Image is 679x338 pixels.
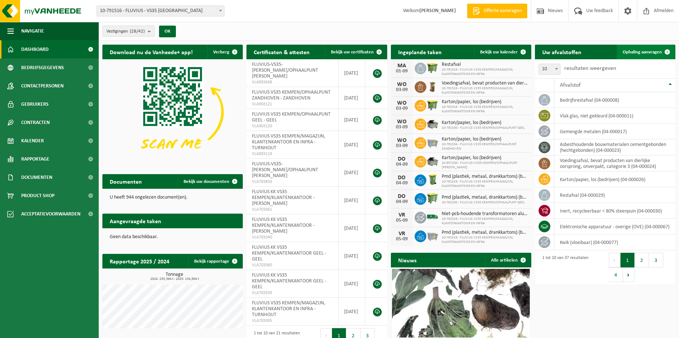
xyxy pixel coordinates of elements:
[110,234,235,240] p: Geen data beschikbaar.
[252,290,332,296] span: VLA703339
[442,142,528,151] span: 10-791534 - FLUVIUS VS35 KEMPEN/OPHAALPUNT ZANDHOVEN
[560,82,581,88] span: Afvalstof
[442,86,528,95] span: 10-791519 - FLUVIUS VS35 KEMPEN/MAGAZIJN, KLANTENKANTOOR EN INFRA
[467,4,527,18] a: Offerte aanvragen
[442,200,528,205] span: 10-791530 - FLUVIUS VS35 KEMPEN/OPHAALPUNT GEEL
[395,82,409,87] div: WO
[159,26,176,37] button: OK
[442,80,528,86] span: Voedingsafval, bevat producten van dierlijke oorsprong, onverpakt, categorie 3
[21,40,49,59] span: Dashboard
[442,136,528,142] span: Karton/papier, los (bedrijven)
[252,300,325,318] span: FLUVIUS VS35 KEMPEN/MAGAZIJN, KLANTENKANTOOR EN INFRA - TURNHOUT
[339,59,366,87] td: [DATE]
[426,61,439,74] img: WB-1100-HPE-GN-50
[395,69,409,74] div: 01-09
[102,214,169,228] h2: Aangevraagde taken
[554,108,675,124] td: vlak glas, niet gekleurd (04-000011)
[21,77,64,95] span: Contactpersonen
[635,253,649,267] button: 2
[442,161,528,170] span: 10-857206 - FLUVIUS-VS35-KEMPEN/OPHAALPUNT [PERSON_NAME]
[252,123,332,129] span: VLA903120
[426,80,439,93] img: WB-0140-HPE-BN-01
[252,273,326,290] span: FLUVIUS KK VS35 KEMPEN/KLANTENKANTOOR GEEL - GEEL
[252,217,314,234] span: FLUVIUS KK VS35 KEMPEN/KLANTENKANTOOR - [PERSON_NAME]
[21,168,52,187] span: Documenten
[554,234,675,250] td: kwik (vloeibaar) (04-000077)
[442,230,528,236] span: Pmd (plastiek, metaal, drankkartons) (bedrijven)
[564,65,616,71] label: resultaten weergeven
[188,254,242,268] a: Bekijk rapportage
[252,112,331,123] span: FLUVIUS VS35 KEMPEN/OPHAALPUNT GEEL - GEEL
[395,181,409,186] div: 04-09
[426,173,439,186] img: WB-0240-HPE-GN-50
[246,45,317,59] h2: Certificaten & attesten
[442,236,528,244] span: 10-791519 - FLUVIUS VS35 KEMPEN/MAGAZIJN, KLANTENKANTOOR EN INFRA
[442,217,528,226] span: 10-791519 - FLUVIUS VS35 KEMPEN/MAGAZIJN, KLANTENKANTOOR EN INFRA
[474,45,531,59] a: Bekijk uw kalender
[252,90,331,101] span: FLUVIUS VS35 KEMPEN/OPHAALPUNT ZANDHOVEN - ZANDHOVEN
[395,156,409,162] div: DO
[554,139,675,155] td: asbesthoudende bouwmaterialen cementgebonden (hechtgebonden) (04-000023)
[395,199,409,204] div: 04-09
[395,100,409,106] div: WO
[442,195,528,200] span: Pmd (plastiek, metaal, drankkartons) (bedrijven)
[178,174,242,189] a: Bekijk uw documenten
[21,150,49,168] span: Rapportage
[554,92,675,108] td: bedrijfsrestafval (04-000008)
[252,318,332,324] span: VLA703395
[339,131,366,159] td: [DATE]
[395,162,409,167] div: 04-09
[102,45,200,59] h2: Download nu de Vanheede+ app!
[339,242,366,270] td: [DATE]
[623,267,634,282] button: Next
[649,253,663,267] button: 3
[252,234,332,240] span: VLA703340
[554,203,675,219] td: inert, recycleerbaar < 80% steenpuin (04-000030)
[395,119,409,125] div: WO
[391,45,449,59] h2: Ingeplande taken
[110,195,235,200] p: U heeft 944 ongelezen document(en).
[207,45,242,59] button: Verberg
[102,26,155,37] button: Vestigingen(28/42)
[325,45,386,59] a: Bekijk uw certificaten
[554,124,675,139] td: gemengde metalen (04-000017)
[395,125,409,130] div: 03-09
[395,231,409,237] div: VR
[339,270,366,298] td: [DATE]
[609,267,623,282] button: 4
[426,192,439,204] img: WB-0660-HPE-GN-50
[21,22,44,40] span: Navigatie
[554,219,675,234] td: elektronische apparatuur - overige (OVE) (04-000067)
[339,214,366,242] td: [DATE]
[339,159,366,187] td: [DATE]
[395,87,409,93] div: 03-09
[102,254,177,268] h2: Rapportage 2025 / 2024
[395,106,409,111] div: 03-09
[480,50,518,55] span: Bekijk uw kalender
[442,62,528,68] span: Restafval
[21,59,64,77] span: Bedrijfsgegevens
[252,179,332,185] span: VLA703850
[21,113,50,132] span: Contracten
[252,101,332,107] span: VLA903121
[395,194,409,199] div: DO
[21,95,49,113] span: Gebruikers
[21,205,80,223] span: Acceptatievoorwaarden
[442,211,528,217] span: Niet-pcb-houdende transformatoren alu/cu wikkelingen
[252,207,332,213] span: VLA703361
[102,59,243,165] img: Download de VHEPlus App
[419,8,456,14] strong: [PERSON_NAME]
[106,277,243,281] span: 2024: 235,364 t - 2025: 134,904 t
[442,105,528,114] span: 10-791519 - FLUVIUS VS35 KEMPEN/MAGAZIJN, KLANTENKANTOOR EN INFRA
[395,212,409,218] div: VR
[482,7,524,15] span: Offerte aanvragen
[539,64,561,75] span: 10
[130,29,145,34] count: (28/42)
[339,87,366,109] td: [DATE]
[184,179,229,184] span: Bekijk uw documenten
[252,134,325,151] span: FLUVIUS VS35 KEMPEN/MAGAZIJN, KLANTENKANTOOR EN INFRA - TURNHOUT
[339,298,366,326] td: [DATE]
[21,132,44,150] span: Kalender
[395,237,409,242] div: 05-09
[102,174,149,188] h2: Documenten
